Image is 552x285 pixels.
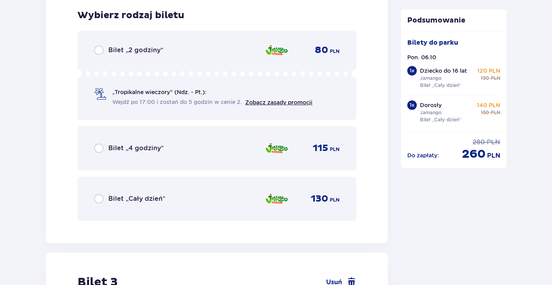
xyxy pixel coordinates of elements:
[112,88,206,96] span: „Tropikalne wieczory" (Ndz. - Pt.):
[481,109,489,116] span: 150
[407,53,436,61] p: Pon. 06.10
[265,140,288,157] img: Jamango
[407,151,439,159] p: Do zapłaty :
[330,146,340,153] span: PLN
[108,144,164,153] span: Bilet „4 godziny”
[487,138,500,147] span: PLN
[420,75,442,82] p: Jamango
[407,66,417,75] div: 1 x
[108,194,165,203] span: Bilet „Cały dzień”
[330,196,340,204] span: PLN
[487,151,500,160] span: PLN
[407,38,458,47] p: Bilety do parku
[420,116,461,123] p: Bilet „Cały dzień”
[330,48,340,55] span: PLN
[401,16,507,25] p: Podsumowanie
[491,109,500,116] span: PLN
[420,109,442,116] p: Jamango
[112,98,242,106] span: Wejdź po 17:00 i zostań do 5 godzin w cenie 2.
[407,100,417,110] div: 1 x
[265,42,288,59] img: Jamango
[108,46,163,55] span: Bilet „2 godziny”
[315,44,328,56] span: 80
[78,9,184,21] h3: Wybierz rodzaj biletu
[473,138,485,147] span: 280
[420,67,467,75] p: Dziecko do 16 lat
[477,101,500,109] p: 140 PLN
[245,99,312,106] a: Zobacz zasady promocji
[311,193,328,205] span: 130
[420,101,442,109] p: Dorosły
[491,75,500,82] span: PLN
[481,75,489,82] span: 130
[477,67,500,75] p: 120 PLN
[313,142,328,154] span: 115
[462,147,486,162] span: 260
[420,82,461,89] p: Bilet „Cały dzień”
[265,191,288,207] img: Jamango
